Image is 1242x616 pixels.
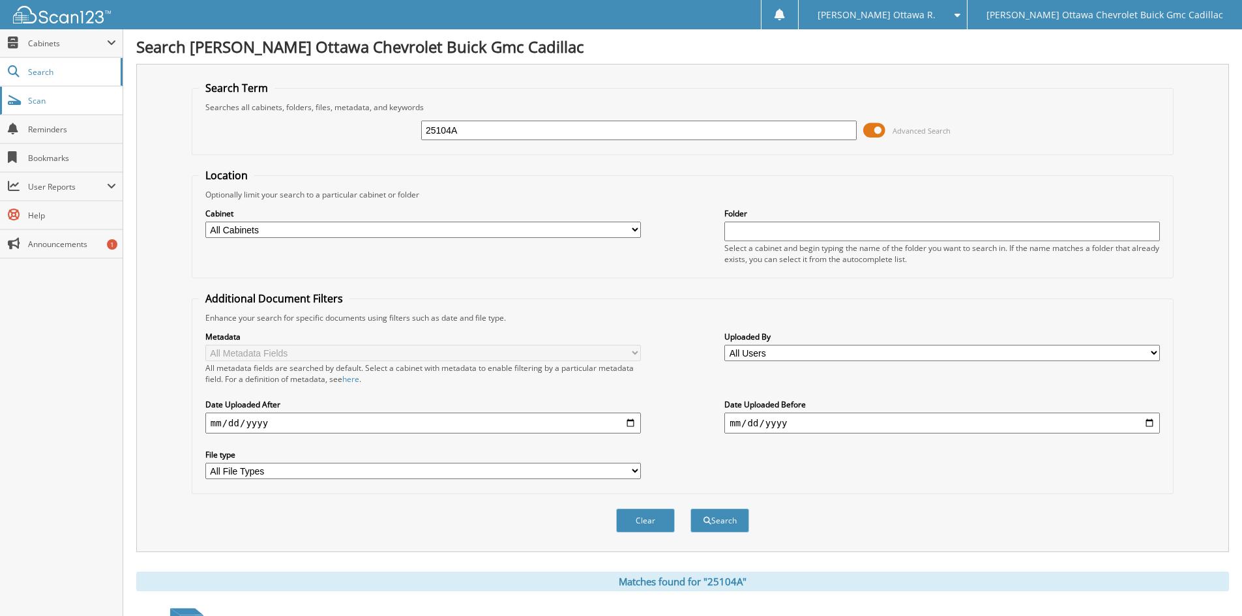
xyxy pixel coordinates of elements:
[28,124,116,135] span: Reminders
[205,413,641,433] input: start
[724,242,1160,265] div: Select a cabinet and begin typing the name of the folder you want to search in. If the name match...
[724,413,1160,433] input: end
[136,36,1229,57] h1: Search [PERSON_NAME] Ottawa Chevrolet Buick Gmc Cadillac
[107,239,117,250] div: 1
[205,362,641,385] div: All metadata fields are searched by default. Select a cabinet with metadata to enable filtering b...
[690,508,749,533] button: Search
[724,399,1160,410] label: Date Uploaded Before
[616,508,675,533] button: Clear
[199,312,1166,323] div: Enhance your search for specific documents using filters such as date and file type.
[199,168,254,183] legend: Location
[199,81,274,95] legend: Search Term
[28,95,116,106] span: Scan
[342,374,359,385] a: here
[818,11,936,19] span: [PERSON_NAME] Ottawa R.
[13,6,111,23] img: scan123-logo-white.svg
[724,331,1160,342] label: Uploaded By
[205,399,641,410] label: Date Uploaded After
[205,331,641,342] label: Metadata
[724,208,1160,219] label: Folder
[28,66,114,78] span: Search
[205,208,641,219] label: Cabinet
[28,210,116,221] span: Help
[28,181,107,192] span: User Reports
[199,291,349,306] legend: Additional Document Filters
[986,11,1223,19] span: [PERSON_NAME] Ottawa Chevrolet Buick Gmc Cadillac
[28,153,116,164] span: Bookmarks
[205,449,641,460] label: File type
[136,572,1229,591] div: Matches found for "25104A"
[199,102,1166,113] div: Searches all cabinets, folders, files, metadata, and keywords
[893,126,951,136] span: Advanced Search
[199,189,1166,200] div: Optionally limit your search to a particular cabinet or folder
[28,38,107,49] span: Cabinets
[28,239,116,250] span: Announcements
